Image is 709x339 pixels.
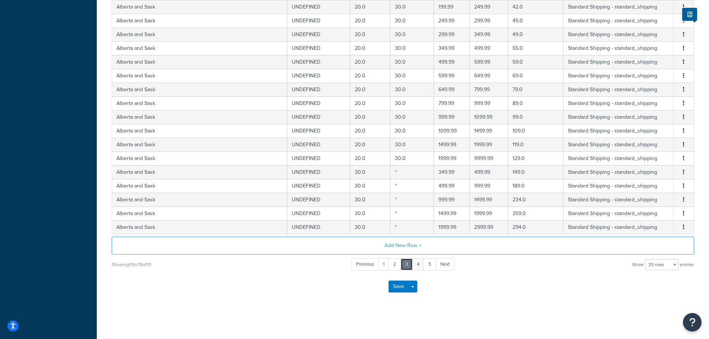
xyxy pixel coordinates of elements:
td: UNDEFINED [287,138,350,151]
td: 249.99 [434,14,470,28]
td: 1999.99 [434,151,470,165]
td: 1999.99 [434,220,470,234]
td: 1499.99 [470,193,508,207]
td: UNDEFINED [287,179,350,193]
td: 20.0 [350,28,390,41]
td: Standard Shipping - standard_shipping [563,55,674,69]
td: 30.0 [390,14,434,28]
td: 189.0 [508,179,563,193]
td: Alberta and Sask [112,69,287,83]
td: Alberta and Sask [112,110,287,124]
a: Previous [351,258,379,271]
td: 30.0 [390,69,434,83]
td: 1499.99 [434,207,470,220]
td: Alberta and Sask [112,96,287,110]
a: 3 [400,258,413,271]
td: 20.0 [350,124,390,138]
td: 999.99 [434,110,470,124]
td: 30.0 [350,193,390,207]
td: 349.99 [434,41,470,55]
td: 599.99 [470,55,508,69]
td: 20.0 [350,110,390,124]
td: 45.0 [508,14,563,28]
td: Alberta and Sask [112,14,287,28]
td: 499.99 [470,165,508,179]
td: 30.0 [390,96,434,110]
td: 799.99 [470,83,508,96]
td: 30.0 [350,207,390,220]
td: UNDEFINED [287,220,350,234]
td: 79.0 [508,83,563,96]
td: Standard Shipping - standard_shipping [563,165,674,179]
td: 234.0 [508,193,563,207]
td: 20.0 [350,69,390,83]
td: Standard Shipping - standard_shipping [563,207,674,220]
td: Alberta and Sask [112,138,287,151]
td: 1499.99 [470,124,508,138]
td: Alberta and Sask [112,28,287,41]
td: 30.0 [350,220,390,234]
td: 30.0 [390,83,434,96]
td: UNDEFINED [287,165,350,179]
td: 20.0 [350,55,390,69]
td: UNDEFINED [287,151,350,165]
td: UNDEFINED [287,55,350,69]
td: Standard Shipping - standard_shipping [563,14,674,28]
a: 1 [378,258,389,271]
span: entries [680,259,694,270]
a: 5 [424,258,436,271]
td: 499.99 [434,55,470,69]
td: 1099.99 [470,110,508,124]
td: Standard Shipping - standard_shipping [563,69,674,83]
td: 119.0 [508,138,563,151]
td: 9999.99 [470,151,508,165]
button: Open Resource Center [683,313,702,332]
td: 1999.99 [470,138,508,151]
td: Standard Shipping - standard_shipping [563,41,674,55]
td: Alberta and Sask [112,193,287,207]
td: 999.99 [470,96,508,110]
td: 20.0 [350,14,390,28]
td: 2999.99 [470,220,508,234]
td: 349.99 [470,28,508,41]
td: 49.0 [508,28,563,41]
td: 799.99 [434,96,470,110]
div: Showing 51 to 75 of 113 [112,259,151,270]
span: Next [440,260,450,268]
td: 149.0 [508,165,563,179]
td: UNDEFINED [287,41,350,55]
td: 30.0 [390,110,434,124]
td: 499.99 [434,179,470,193]
td: Standard Shipping - standard_shipping [563,96,674,110]
span: Show [632,259,643,270]
a: Next [435,258,455,271]
td: 99.0 [508,110,563,124]
td: UNDEFINED [287,28,350,41]
td: 20.0 [350,41,390,55]
td: 30.0 [390,151,434,165]
td: 499.99 [470,41,508,55]
td: UNDEFINED [287,124,350,138]
td: 20.0 [350,83,390,96]
td: Alberta and Sask [112,124,287,138]
button: Show Help Docs [682,8,697,21]
td: UNDEFINED [287,207,350,220]
td: Alberta and Sask [112,41,287,55]
button: Add New Row + [112,237,694,255]
td: UNDEFINED [287,110,350,124]
td: 999.99 [434,193,470,207]
td: Standard Shipping - standard_shipping [563,220,674,234]
td: UNDEFINED [287,96,350,110]
td: 20.0 [350,138,390,151]
td: 129.0 [508,151,563,165]
td: Standard Shipping - standard_shipping [563,193,674,207]
td: 30.0 [390,41,434,55]
td: Alberta and Sask [112,179,287,193]
span: Previous [356,260,374,268]
td: 1499.99 [434,138,470,151]
td: Alberta and Sask [112,165,287,179]
td: 999.99 [470,179,508,193]
td: UNDEFINED [287,193,350,207]
td: Alberta and Sask [112,207,287,220]
td: 55.0 [508,41,563,55]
